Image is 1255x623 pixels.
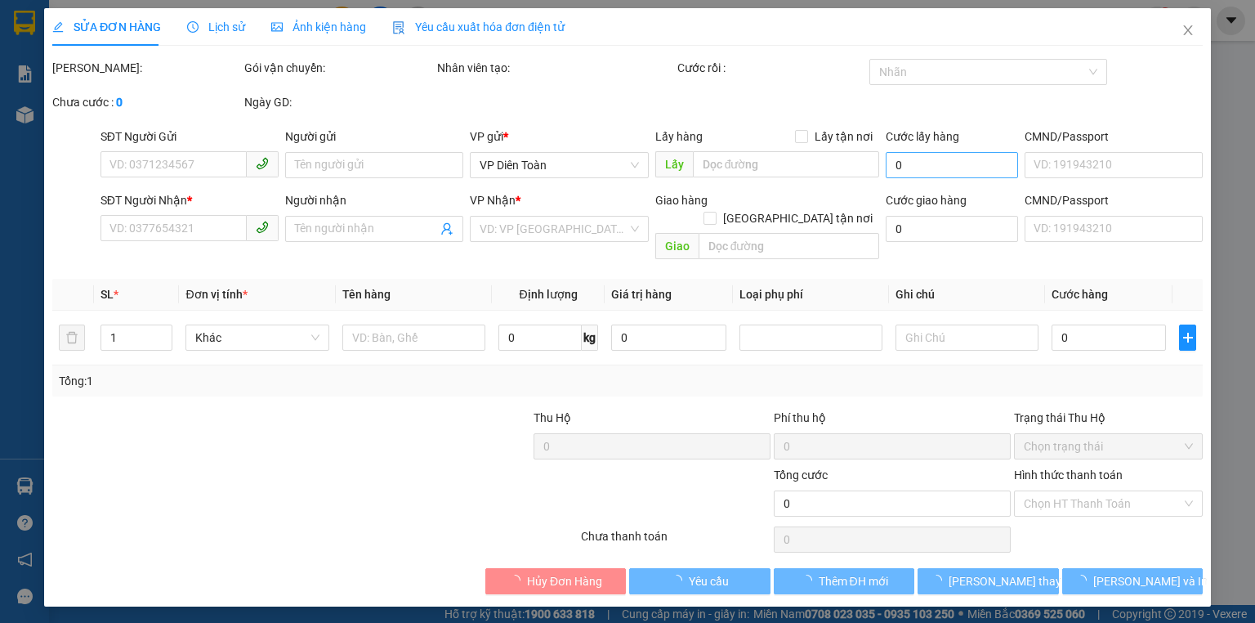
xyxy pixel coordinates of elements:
[392,20,565,34] span: Yêu cầu xuất hóa đơn điện tử
[59,372,485,390] div: Tổng: 1
[271,20,366,34] span: Ảnh kiện hàng
[256,157,269,170] span: phone
[1180,331,1195,344] span: plus
[285,191,463,209] div: Người nhận
[185,288,247,301] span: Đơn vị tính
[485,568,627,594] button: Hủy Đơn Hàng
[1014,409,1203,427] div: Trạng thái Thu Hộ
[244,93,433,111] div: Ngày GD:
[579,527,771,556] div: Chưa thanh toán
[895,325,1038,351] input: Ghi Chú
[440,222,453,235] span: user-add
[256,221,269,234] span: phone
[774,468,828,482] span: Tổng cước
[774,568,915,594] button: Thêm ĐH mới
[187,21,199,33] span: clock-circle
[392,21,405,34] img: icon
[187,20,245,34] span: Lịch sử
[480,153,638,177] span: VP Diên Toàn
[808,128,879,146] span: Lấy tận nơi
[654,233,698,259] span: Giao
[285,128,463,146] div: Người gửi
[533,411,570,424] span: Thu Hộ
[886,216,1018,242] input: Cước giao hàng
[527,572,602,590] span: Hủy Đơn Hàng
[1179,325,1196,351] button: plus
[918,568,1059,594] button: [PERSON_NAME] thay đổi
[1025,128,1203,146] div: CMND/Passport
[692,151,879,177] input: Dọc đường
[931,575,949,586] span: loading
[195,325,319,350] span: Khác
[689,572,729,590] span: Yêu cầu
[717,209,879,227] span: [GEOGRAPHIC_DATA] tận nơi
[100,191,279,209] div: SĐT Người Nhận
[1062,568,1204,594] button: [PERSON_NAME] và In
[1075,575,1093,586] span: loading
[886,194,967,207] label: Cước giao hàng
[949,572,1079,590] span: [PERSON_NAME] thay đổi
[698,233,879,259] input: Dọc đường
[437,59,674,77] div: Nhân viên tạo:
[470,128,648,146] div: VP gửi
[519,288,577,301] span: Định lượng
[59,325,85,351] button: delete
[654,194,707,207] span: Giao hàng
[654,151,692,177] span: Lấy
[671,575,689,586] span: loading
[1052,288,1108,301] span: Cước hàng
[886,130,959,143] label: Cước lấy hàng
[1165,8,1211,54] button: Close
[52,21,64,33] span: edit
[654,130,702,143] span: Lấy hàng
[611,288,672,301] span: Giá trị hàng
[271,21,283,33] span: picture
[100,288,114,301] span: SL
[800,575,818,586] span: loading
[886,152,1018,178] input: Cước lấy hàng
[244,59,433,77] div: Gói vận chuyển:
[116,96,123,109] b: 0
[470,194,516,207] span: VP Nhận
[1181,24,1195,37] span: close
[1014,468,1123,482] label: Hình thức thanh toán
[774,409,1011,433] div: Phí thu hộ
[1025,191,1203,209] div: CMND/Passport
[342,325,485,351] input: VD: Bàn, Ghế
[342,288,390,301] span: Tên hàng
[629,568,770,594] button: Yêu cầu
[1024,434,1193,459] span: Chọn trạng thái
[1093,572,1208,590] span: [PERSON_NAME] và In
[509,575,527,586] span: loading
[52,93,241,111] div: Chưa cước :
[100,128,279,146] div: SĐT Người Gửi
[582,325,598,351] span: kg
[889,279,1045,311] th: Ghi chú
[733,279,889,311] th: Loại phụ phí
[818,572,887,590] span: Thêm ĐH mới
[52,59,241,77] div: [PERSON_NAME]:
[52,20,161,34] span: SỬA ĐƠN HÀNG
[677,59,866,77] div: Cước rồi :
